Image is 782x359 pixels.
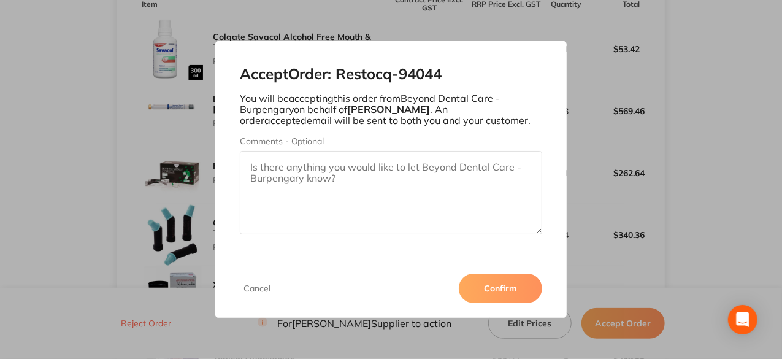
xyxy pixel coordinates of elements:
[240,283,274,294] button: Cancel
[240,136,543,146] label: Comments - Optional
[728,305,757,334] div: Open Intercom Messenger
[459,274,542,303] button: Confirm
[240,66,543,83] h2: Accept Order: Restocq- 94044
[348,103,431,115] b: [PERSON_NAME]
[240,93,543,126] p: You will be accepting this order from Beyond Dental Care - Burpengary on behalf of . An order acc...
